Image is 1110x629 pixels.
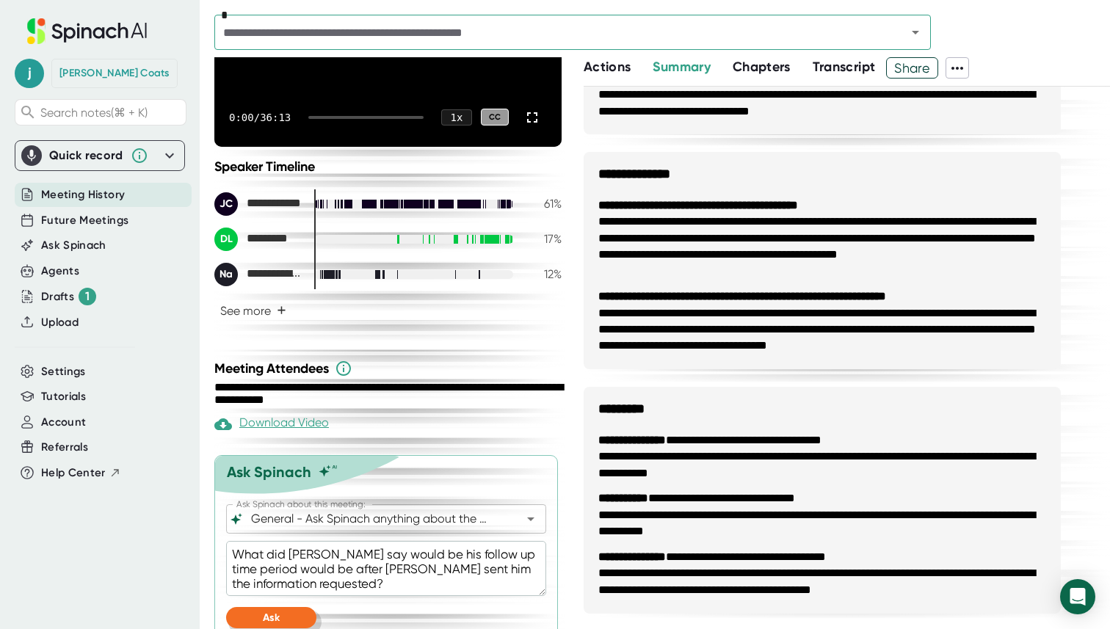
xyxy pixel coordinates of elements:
[653,59,710,75] span: Summary
[733,59,791,75] span: Chapters
[226,541,546,596] textarea: What did [PERSON_NAME] say would be his follow up time period would be after [PERSON_NAME] sent h...
[214,192,302,216] div: Justin Coats
[41,465,106,481] span: Help Center
[277,305,286,316] span: +
[525,232,562,246] div: 17 %
[214,298,292,324] button: See more+
[214,228,302,251] div: Dan Lavey
[441,109,472,126] div: 1 x
[41,465,121,481] button: Help Center
[525,197,562,211] div: 61 %
[227,463,311,481] div: Ask Spinach
[214,159,562,175] div: Speaker Timeline
[41,388,86,405] button: Tutorials
[263,611,280,624] span: Ask
[15,59,44,88] span: j
[214,263,238,286] div: Na
[41,212,128,229] button: Future Meetings
[41,314,79,331] button: Upload
[584,57,631,77] button: Actions
[905,22,926,43] button: Open
[214,415,329,433] div: Download Video
[59,67,170,80] div: Justin Coats
[49,148,123,163] div: Quick record
[248,509,498,529] input: What can we do to help?
[214,228,238,251] div: DL
[41,414,86,431] button: Account
[41,363,86,380] button: Settings
[813,59,876,75] span: Transcript
[525,267,562,281] div: 12 %
[1060,579,1095,614] div: Open Intercom Messenger
[79,288,96,305] div: 1
[41,288,96,305] button: Drafts 1
[214,263,302,286] div: Name not available
[813,57,876,77] button: Transcript
[40,106,148,120] span: Search notes (⌘ + K)
[584,59,631,75] span: Actions
[21,141,178,170] div: Quick record
[520,509,541,529] button: Open
[886,57,938,79] button: Share
[229,112,291,123] div: 0:00 / 36:13
[41,263,79,280] button: Agents
[214,192,238,216] div: JC
[41,439,88,456] button: Referrals
[41,288,96,305] div: Drafts
[887,55,937,81] span: Share
[226,607,316,628] button: Ask
[41,237,106,254] button: Ask Spinach
[733,57,791,77] button: Chapters
[41,186,125,203] button: Meeting History
[653,57,710,77] button: Summary
[214,360,565,377] div: Meeting Attendees
[481,109,509,126] div: CC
